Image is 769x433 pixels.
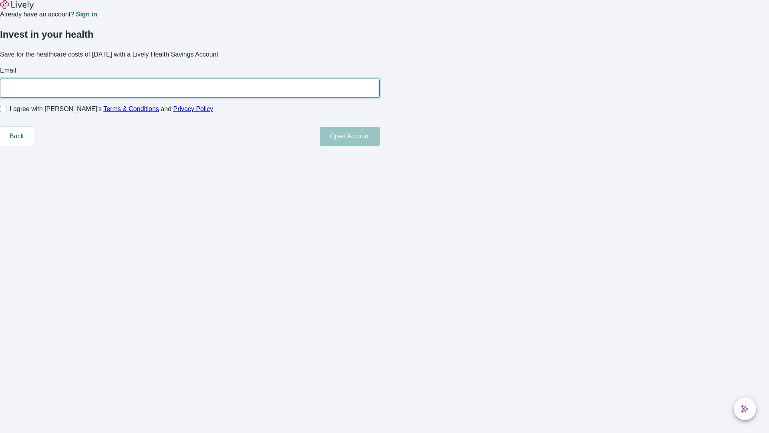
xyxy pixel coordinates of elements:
a: Terms & Conditions [103,105,159,112]
svg: Lively AI Assistant [741,405,749,413]
a: Sign in [76,11,97,18]
a: Privacy Policy [173,105,213,112]
span: I agree with [PERSON_NAME]’s and [10,104,213,114]
button: chat [734,398,756,420]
